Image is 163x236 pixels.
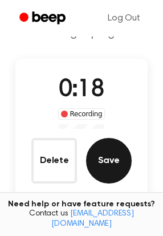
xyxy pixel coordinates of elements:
a: [EMAIL_ADDRESS][DOMAIN_NAME] [51,210,134,228]
div: Recording [58,108,105,120]
button: Save Audio Record [86,138,132,184]
button: Delete Audio Record [31,138,77,184]
span: 0:18 [59,78,104,102]
span: Contact us [7,209,156,229]
a: Log Out [96,5,152,32]
a: Beep [11,7,76,30]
